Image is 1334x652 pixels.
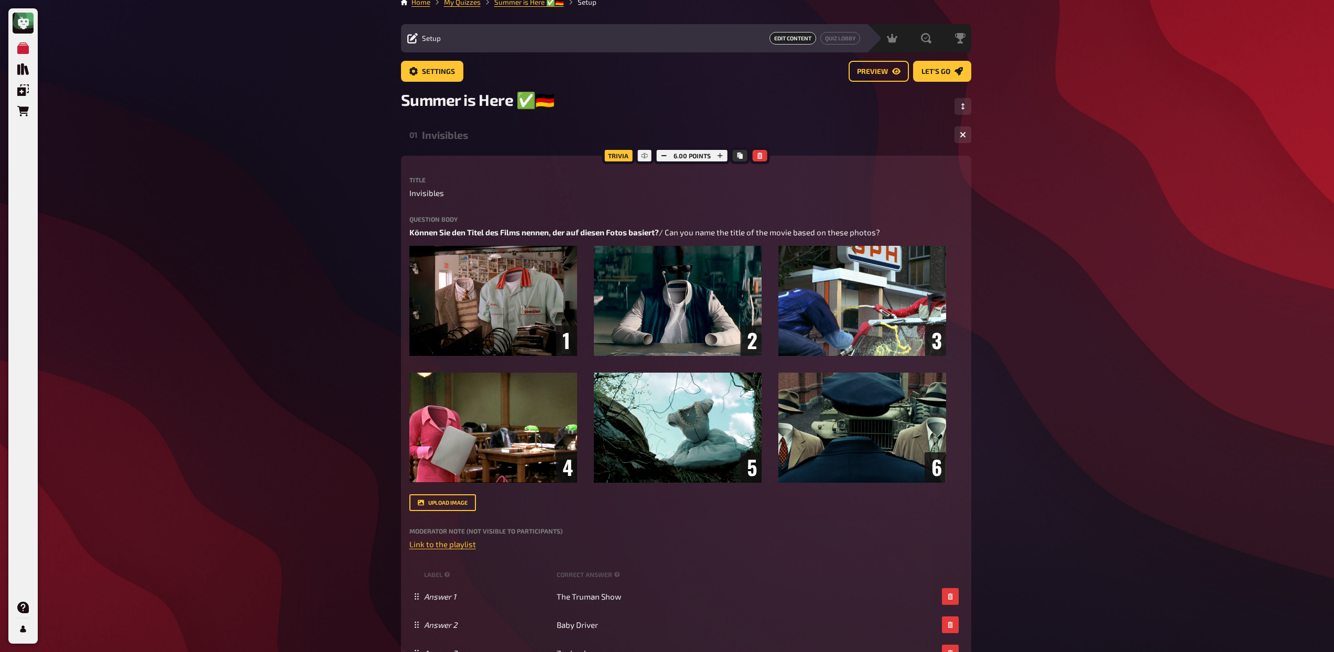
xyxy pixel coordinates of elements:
[733,150,747,161] button: Copy
[409,246,946,483] img: Flags (96)
[401,61,463,82] button: Settings
[955,98,971,115] button: Change Order
[424,620,457,629] i: Answer 2
[409,187,444,199] span: Invisibles
[857,68,888,75] span: Preview
[409,528,963,534] label: Moderator Note (not visible to participants)
[921,68,950,75] span: Let's go
[913,61,971,82] button: Let's go
[659,227,880,237] span: / Can you name the title of the movie based on these photos?
[849,61,909,82] button: Preview
[409,494,476,511] button: upload image
[769,32,816,45] a: Edit Content
[654,147,730,164] div: 6.00 points
[409,216,963,222] label: Question body
[409,130,418,139] div: 01
[409,227,659,237] span: Können Sie den Titel des Films nennen, der auf diesen Fotos basiert?
[401,90,555,110] span: Summer is Here ✅🇩🇪
[422,129,946,141] div: Invisibles
[422,34,441,42] span: Setup
[602,147,635,164] div: Trivia
[424,592,456,601] i: Answer 1
[409,177,963,183] label: Title
[820,32,860,45] button: Quiz Lobby
[424,570,552,579] small: label
[557,620,598,629] span: Baby Driver
[557,570,622,579] small: correct answer
[422,68,455,75] span: Settings
[409,539,476,549] a: Link to the playlist
[557,592,621,601] span: The Truman Show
